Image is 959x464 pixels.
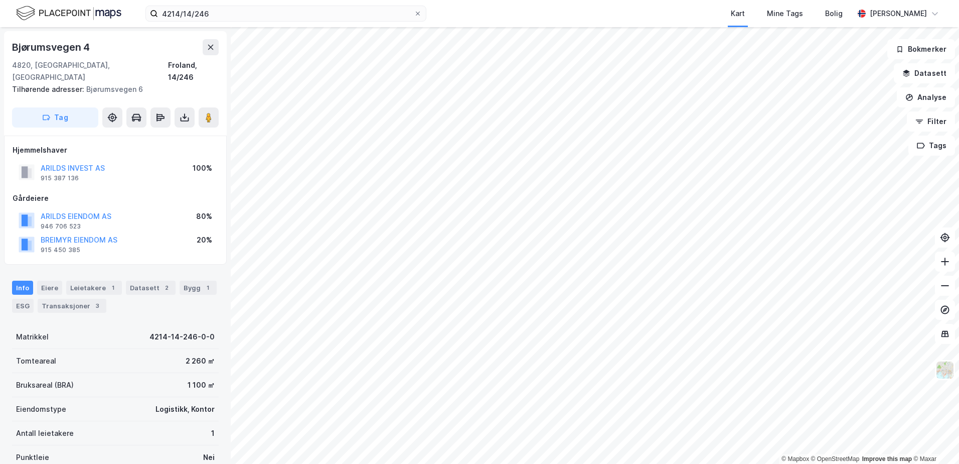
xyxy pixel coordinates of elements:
[862,455,912,462] a: Improve this map
[12,59,168,83] div: 4820, [GEOGRAPHIC_DATA], [GEOGRAPHIC_DATA]
[12,299,34,313] div: ESG
[16,451,49,463] div: Punktleie
[37,281,62,295] div: Eiere
[168,59,219,83] div: Froland, 14/246
[203,283,213,293] div: 1
[894,63,955,83] button: Datasett
[41,174,79,182] div: 915 387 136
[731,8,745,20] div: Kart
[825,8,843,20] div: Bolig
[196,210,212,222] div: 80%
[870,8,927,20] div: [PERSON_NAME]
[188,379,215,391] div: 1 100 ㎡
[162,283,172,293] div: 2
[12,281,33,295] div: Info
[41,222,81,230] div: 946 706 523
[41,246,80,254] div: 915 450 385
[781,455,809,462] a: Mapbox
[16,379,74,391] div: Bruksareal (BRA)
[16,331,49,343] div: Matrikkel
[126,281,176,295] div: Datasett
[811,455,860,462] a: OpenStreetMap
[908,136,955,156] button: Tags
[16,403,66,415] div: Eiendomstype
[16,427,74,439] div: Antall leietakere
[180,281,217,295] div: Bygg
[158,6,414,21] input: Søk på adresse, matrikkel, gårdeiere, leietakere eller personer
[12,85,86,93] span: Tilhørende adresser:
[16,5,121,22] img: logo.f888ab2527a4732fd821a326f86c7f29.svg
[12,107,98,128] button: Tag
[12,39,92,55] div: Bjørumsvegen 4
[186,355,215,367] div: 2 260 ㎡
[211,427,215,439] div: 1
[16,355,56,367] div: Tomteareal
[38,299,106,313] div: Transaksjoner
[13,192,218,204] div: Gårdeiere
[92,301,102,311] div: 3
[108,283,118,293] div: 1
[66,281,122,295] div: Leietakere
[203,451,215,463] div: Nei
[909,416,959,464] iframe: Chat Widget
[935,361,954,380] img: Z
[767,8,803,20] div: Mine Tags
[907,111,955,132] button: Filter
[887,39,955,59] button: Bokmerker
[197,234,212,246] div: 20%
[155,403,215,415] div: Logistikk, Kontor
[12,83,211,95] div: Bjørumsvegen 6
[193,162,212,174] div: 100%
[13,144,218,156] div: Hjemmelshaver
[149,331,215,343] div: 4214-14-246-0-0
[897,87,955,107] button: Analyse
